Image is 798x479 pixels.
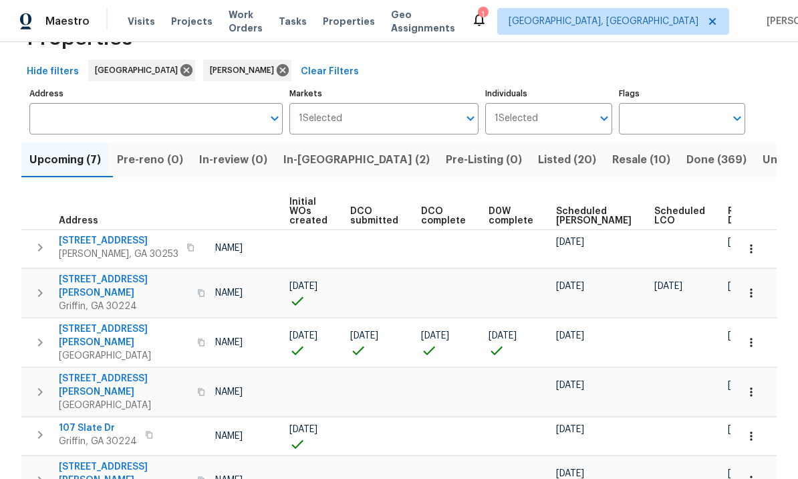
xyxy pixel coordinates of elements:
span: [DATE] [728,282,756,291]
span: Projects [171,15,213,28]
span: Griffin, GA 30224 [59,300,189,313]
span: [PERSON_NAME] [210,64,279,77]
span: 1 Selected [495,113,538,124]
span: Maestro [45,15,90,28]
span: [STREET_ADDRESS][PERSON_NAME] [59,273,189,300]
span: Resale (10) [612,151,670,169]
span: 107 Slate Dr [59,421,137,435]
button: Open [728,109,747,128]
button: Open [461,109,480,128]
span: Ready Date [728,207,757,225]
span: [DATE] [289,282,317,291]
span: [GEOGRAPHIC_DATA], [GEOGRAPHIC_DATA] [509,15,698,28]
label: Individuals [485,90,612,98]
button: Open [265,109,284,128]
button: Clear Filters [295,60,364,84]
span: Properties [323,15,375,28]
button: Hide filters [21,60,84,84]
span: 1 Selected [299,113,342,124]
span: Scheduled [PERSON_NAME] [556,207,632,225]
span: [DATE] [556,381,584,390]
span: [DATE] [289,331,317,341]
span: [DATE] [489,331,517,341]
span: Griffin, GA 30224 [59,435,137,448]
span: [DATE] [556,469,584,478]
span: Geo Assignments [391,8,455,35]
span: Visits [128,15,155,28]
span: [DATE] [728,425,756,434]
span: DCO complete [421,207,466,225]
span: Hide filters [27,64,79,80]
span: Tasks [279,17,307,26]
span: [GEOGRAPHIC_DATA] [59,349,189,363]
span: [DATE] [556,425,584,434]
span: Initial WOs created [289,197,327,225]
span: [GEOGRAPHIC_DATA] [59,399,189,412]
span: [DATE] [350,331,378,341]
button: Open [595,109,614,128]
span: D0W complete [489,207,533,225]
span: Properties [27,31,132,45]
span: [DATE] [654,282,682,291]
span: In-review (0) [199,151,267,169]
span: [DATE] [728,469,756,478]
span: Scheduled LCO [654,207,705,225]
div: [PERSON_NAME] [203,60,291,81]
label: Flags [619,90,745,98]
span: Listed (20) [538,151,596,169]
span: Work Orders [229,8,263,35]
span: [PERSON_NAME], GA 30253 [59,248,178,261]
div: [GEOGRAPHIC_DATA] [88,60,195,81]
span: [DATE] [289,425,317,434]
span: [DATE] [421,331,449,341]
span: In-[GEOGRAPHIC_DATA] (2) [283,151,430,169]
span: [DATE] [728,237,756,247]
span: [STREET_ADDRESS] [59,234,178,248]
span: [DATE] [728,331,756,341]
span: Done (369) [686,151,747,169]
label: Address [29,90,283,98]
span: Address [59,216,98,225]
span: [DATE] [556,331,584,341]
label: Markets [289,90,479,98]
span: [DATE] [556,282,584,291]
span: [STREET_ADDRESS][PERSON_NAME] [59,372,189,399]
span: Pre-reno (0) [117,151,183,169]
span: DCO submitted [350,207,398,225]
div: 1 [478,8,487,21]
span: [STREET_ADDRESS][PERSON_NAME] [59,322,189,349]
span: [GEOGRAPHIC_DATA] [95,64,183,77]
span: [DATE] [728,381,756,390]
span: Clear Filters [301,64,359,80]
span: [DATE] [556,237,584,247]
span: Pre-Listing (0) [446,151,522,169]
span: Upcoming (7) [29,151,101,169]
